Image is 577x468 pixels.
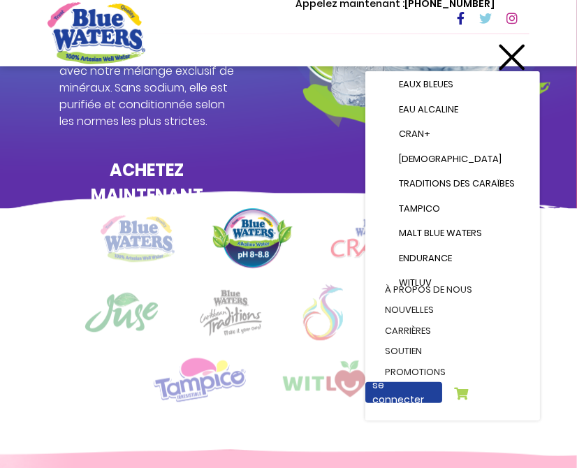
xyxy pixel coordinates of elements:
[154,356,246,402] img: logo
[48,2,145,64] a: logo du magasin
[385,344,422,358] font: soutien
[385,303,434,316] font: Nouvelles
[399,202,440,215] font: Tampico
[84,291,159,333] img: logo
[303,284,343,340] img: logo
[399,103,458,116] font: Eau alcaline
[196,288,266,337] img: logo
[371,341,534,362] a: soutien
[59,29,234,129] font: L'eau alcaline Blue Waters est d'origine naturelle et formulée avec notre mélange exclusif de min...
[371,321,534,342] a: carrières
[385,365,446,379] font: Promotions
[385,324,431,337] font: carrières
[399,152,502,166] font: [DEMOGRAPHIC_DATA]
[372,378,424,407] font: se connecter
[371,362,534,383] a: Promotions
[212,208,293,269] img: logo
[385,283,472,296] font: à propos de nous
[371,300,534,321] a: Nouvelles
[399,78,453,91] font: Eaux bleues
[399,226,482,240] font: Malt Blue Waters
[283,360,402,397] img: logo
[399,276,432,289] font: WitLuv
[330,219,418,258] img: logo
[91,159,203,207] font: Achetez maintenant
[101,215,175,262] img: logo
[399,251,452,265] font: Endurance
[59,158,234,212] a: Achetez maintenant
[365,382,442,403] a: se connecter
[399,177,515,190] font: Traditions des Caraïbes
[399,127,430,140] font: Cran+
